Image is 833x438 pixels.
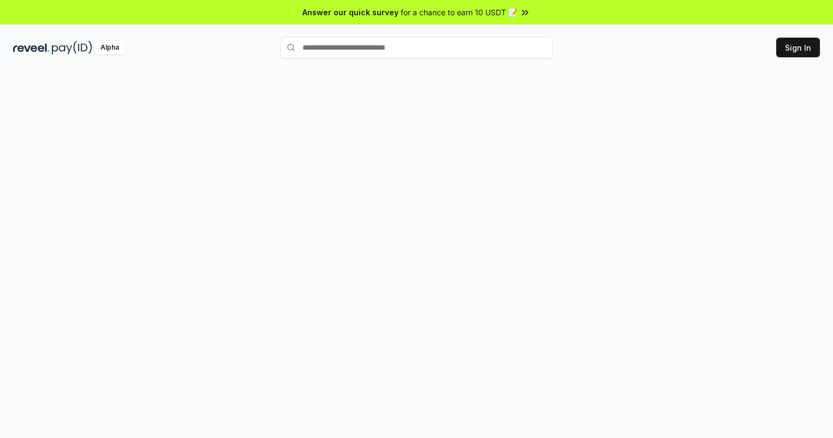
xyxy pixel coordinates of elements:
img: pay_id [52,41,92,55]
img: reveel_dark [13,41,50,55]
div: Alpha [94,41,125,55]
span: for a chance to earn 10 USDT 📝 [401,7,517,18]
button: Sign In [776,38,820,57]
span: Answer our quick survey [302,7,398,18]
